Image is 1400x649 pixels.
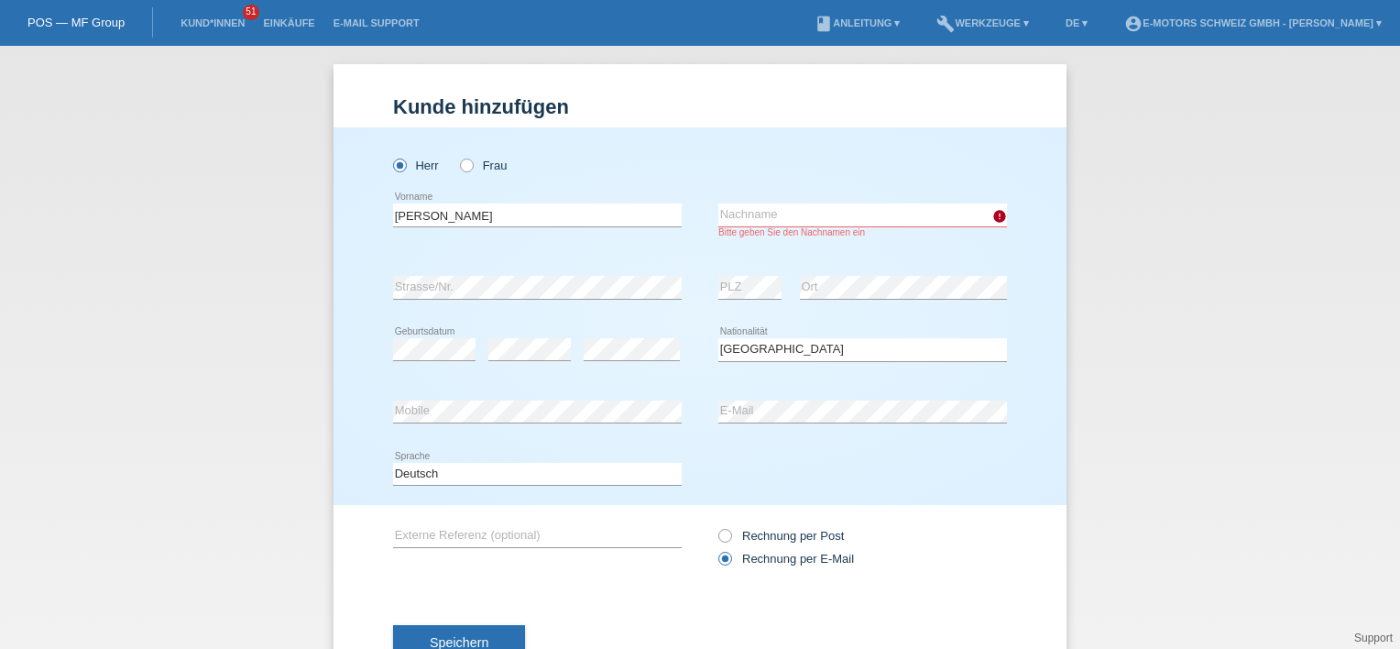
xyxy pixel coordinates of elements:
i: account_circle [1124,15,1143,33]
h1: Kunde hinzufügen [393,95,1007,118]
label: Frau [460,159,507,172]
label: Rechnung per Post [718,529,844,543]
span: 51 [243,5,259,20]
label: Rechnung per E-Mail [718,552,854,566]
label: Herr [393,159,439,172]
a: Kund*innen [171,17,254,28]
i: book [815,15,833,33]
a: bookAnleitung ▾ [805,17,909,28]
input: Herr [393,159,405,170]
input: Rechnung per E-Mail [718,552,730,575]
a: buildWerkzeuge ▾ [927,17,1038,28]
a: account_circleE-Motors Schweiz GmbH - [PERSON_NAME] ▾ [1115,17,1391,28]
input: Frau [460,159,472,170]
i: build [936,15,955,33]
input: Rechnung per Post [718,529,730,552]
i: error [992,209,1007,224]
a: POS — MF Group [27,16,125,29]
div: Bitte geben Sie den Nachnamen ein [718,227,1007,237]
a: Support [1354,632,1393,644]
a: E-Mail Support [324,17,429,28]
a: Einkäufe [254,17,323,28]
a: DE ▾ [1056,17,1097,28]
